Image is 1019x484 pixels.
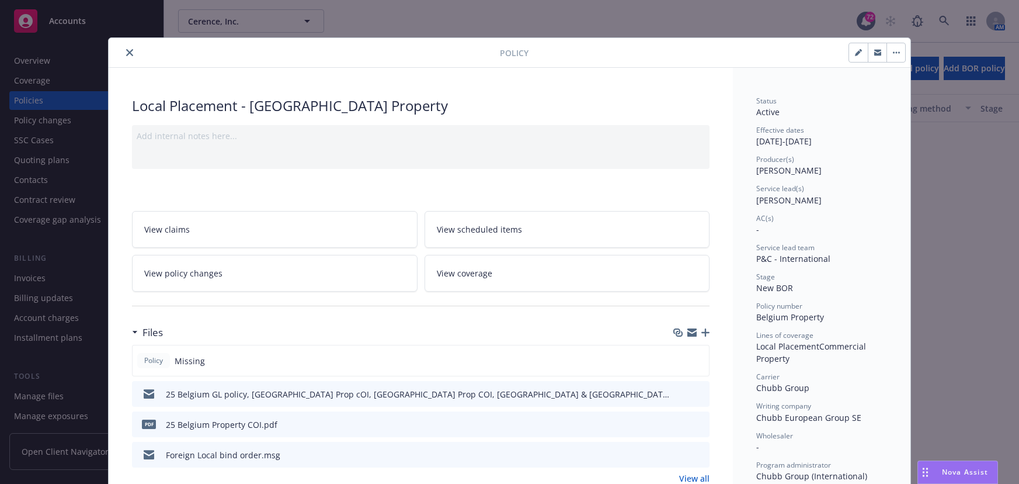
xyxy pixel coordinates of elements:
div: Add internal notes here... [137,130,705,142]
span: [PERSON_NAME] [756,195,822,206]
button: download file [676,449,685,461]
span: View scheduled items [437,223,522,236]
div: 25 Belgium GL policy, [GEOGRAPHIC_DATA] Prop cOI, [GEOGRAPHIC_DATA] Prop COI, [GEOGRAPHIC_DATA] &... [166,388,671,400]
a: View scheduled items [425,211,710,248]
span: Missing [175,355,205,367]
span: New BOR [756,282,793,293]
span: Chubb European Group SE [756,412,861,423]
span: Carrier [756,372,780,382]
span: Program administrator [756,460,831,470]
span: AC(s) [756,213,774,223]
span: Wholesaler [756,431,793,441]
span: Service lead(s) [756,184,804,193]
a: View claims [132,211,418,248]
span: - [756,441,759,452]
button: Nova Assist [917,461,998,484]
button: close [123,46,137,60]
span: Service lead team [756,243,815,253]
span: pdf [142,420,156,428]
span: [PERSON_NAME] [756,165,822,176]
span: Nova Assist [942,467,988,477]
button: preview file [694,419,705,431]
button: download file [676,419,685,431]
a: View policy changes [132,255,418,292]
span: View claims [144,223,190,236]
div: Files [132,325,163,340]
button: preview file [694,449,705,461]
button: preview file [694,388,705,400]
span: View policy changes [144,267,222,279]
div: [DATE] - [DATE] [756,125,887,147]
span: Belgium Property [756,312,824,323]
div: 25 Belgium Property COI.pdf [166,419,277,431]
span: P&C - International [756,253,830,264]
span: Stage [756,272,775,282]
div: Foreign Local bind order.msg [166,449,280,461]
span: Lines of coverage [756,330,813,340]
span: Commercial Property [756,341,868,364]
span: Active [756,106,780,117]
span: Policy [500,47,528,59]
h3: Files [142,325,163,340]
div: Local Placement - [GEOGRAPHIC_DATA] Property [132,96,710,116]
span: - [756,224,759,235]
div: Drag to move [918,461,933,483]
a: View coverage [425,255,710,292]
span: Policy [142,355,165,366]
span: Effective dates [756,125,804,135]
span: Local Placement [756,341,819,352]
span: Chubb Group (International) [756,471,867,482]
span: Status [756,96,777,106]
span: Policy number [756,301,802,311]
button: download file [676,388,685,400]
span: Writing company [756,401,811,411]
span: View coverage [437,267,492,279]
span: Chubb Group [756,382,809,393]
span: Producer(s) [756,154,794,164]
